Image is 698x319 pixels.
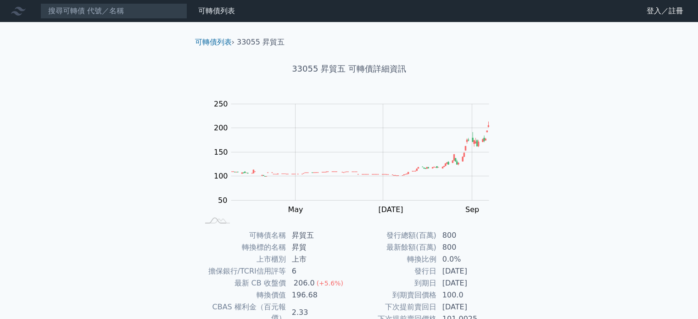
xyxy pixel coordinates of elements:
[195,37,235,48] li: ›
[437,289,500,301] td: 100.0
[349,277,437,289] td: 到期日
[286,253,349,265] td: 上市
[288,205,303,214] tspan: May
[286,265,349,277] td: 6
[40,3,187,19] input: 搜尋可轉債 代號／名稱
[349,289,437,301] td: 到期賣回價格
[199,277,286,289] td: 最新 CB 收盤價
[292,278,317,289] div: 206.0
[437,301,500,313] td: [DATE]
[199,265,286,277] td: 擔保銀行/TCRI信用評等
[437,241,500,253] td: 800
[198,6,235,15] a: 可轉債列表
[214,172,228,180] tspan: 100
[437,253,500,265] td: 0.0%
[437,265,500,277] td: [DATE]
[199,241,286,253] td: 轉換標的名稱
[286,241,349,253] td: 昇貿
[437,277,500,289] td: [DATE]
[349,229,437,241] td: 發行總額(百萬)
[286,229,349,241] td: 昇貿五
[214,148,228,157] tspan: 150
[199,253,286,265] td: 上市櫃別
[317,280,343,287] span: (+5.6%)
[286,289,349,301] td: 196.68
[188,62,511,75] h1: 33055 昇貿五 可轉債詳細資訊
[199,229,286,241] td: 可轉債名稱
[639,4,691,18] a: 登入／註冊
[465,205,479,214] tspan: Sep
[218,196,227,205] tspan: 50
[349,301,437,313] td: 下次提前賣回日
[349,253,437,265] td: 轉換比例
[214,100,228,108] tspan: 250
[349,241,437,253] td: 最新餘額(百萬)
[195,38,232,46] a: 可轉債列表
[214,123,228,132] tspan: 200
[349,265,437,277] td: 發行日
[199,289,286,301] td: 轉換價值
[209,100,503,233] g: Chart
[237,37,285,48] li: 33055 昇貿五
[378,205,403,214] tspan: [DATE]
[437,229,500,241] td: 800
